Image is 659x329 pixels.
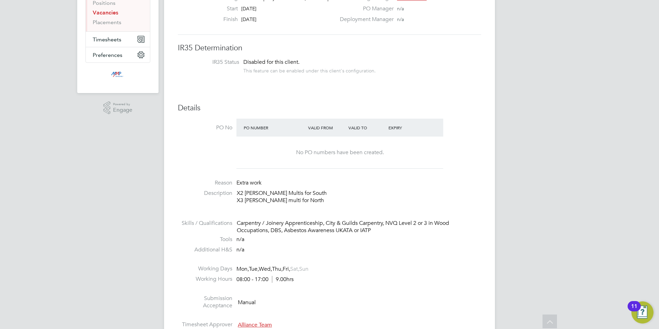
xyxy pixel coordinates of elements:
div: 08:00 - 17:00 [236,276,294,283]
label: PO No [178,124,232,131]
h3: IR35 Determination [178,43,481,53]
span: Disabled for this client. [243,59,300,66]
span: Engage [113,107,132,113]
span: Extra work [236,179,262,186]
div: Valid To [347,121,387,134]
p: X2 [PERSON_NAME] Multis for South X3 [PERSON_NAME] multi for North [237,190,481,204]
div: No PO numbers have been created. [243,149,436,156]
div: This feature can be enabled under this client's configuration. [243,66,376,74]
span: n/a [397,6,404,12]
span: [DATE] [241,16,256,22]
div: Carpentry / Joinery Apprenticeship, City & Guilds Carpentry, NVQ Level 2 or 3 in Wood Occupations... [237,220,481,234]
a: Placements [93,19,121,26]
label: Working Hours [178,276,232,283]
a: Vacancies [93,9,118,16]
button: Open Resource Center, 11 new notifications [631,301,653,323]
label: Start [200,5,238,12]
span: n/a [397,16,404,22]
label: IR35 Status [185,59,239,66]
label: Description [178,190,232,197]
span: [DATE] [241,6,256,12]
div: PO Number [242,121,306,134]
label: Deployment Manager [336,16,394,23]
span: Powered by [113,101,132,107]
span: Fri, [283,266,290,272]
span: n/a [236,246,244,253]
span: 9.00hrs [272,276,294,283]
span: Alliance Team [238,321,272,328]
span: Sat, [290,266,299,272]
div: Valid From [306,121,347,134]
span: Timesheets [93,36,121,43]
span: Preferences [93,52,122,58]
label: Working Days [178,265,232,272]
div: Expiry [387,121,427,134]
span: Wed, [259,266,272,272]
span: Tue, [249,266,259,272]
label: Skills / Qualifications [178,220,232,227]
label: Reason [178,179,232,187]
div: 11 [631,306,637,315]
a: Go to home page [85,70,150,81]
span: Mon, [236,266,249,272]
button: Preferences [86,47,150,62]
img: mmpconsultancy-logo-retina.png [108,70,128,81]
a: Powered byEngage [103,101,133,114]
button: Timesheets [86,32,150,47]
span: n/a [236,236,244,243]
label: Tools [178,236,232,243]
label: Submission Acceptance [178,295,232,309]
label: Finish [200,16,238,23]
label: PO Manager [336,5,394,12]
span: Manual [238,299,256,306]
label: Additional H&S [178,246,232,253]
span: Thu, [272,266,283,272]
span: Sun [299,266,308,272]
label: Timesheet Approver [178,321,232,328]
h3: Details [178,103,481,113]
